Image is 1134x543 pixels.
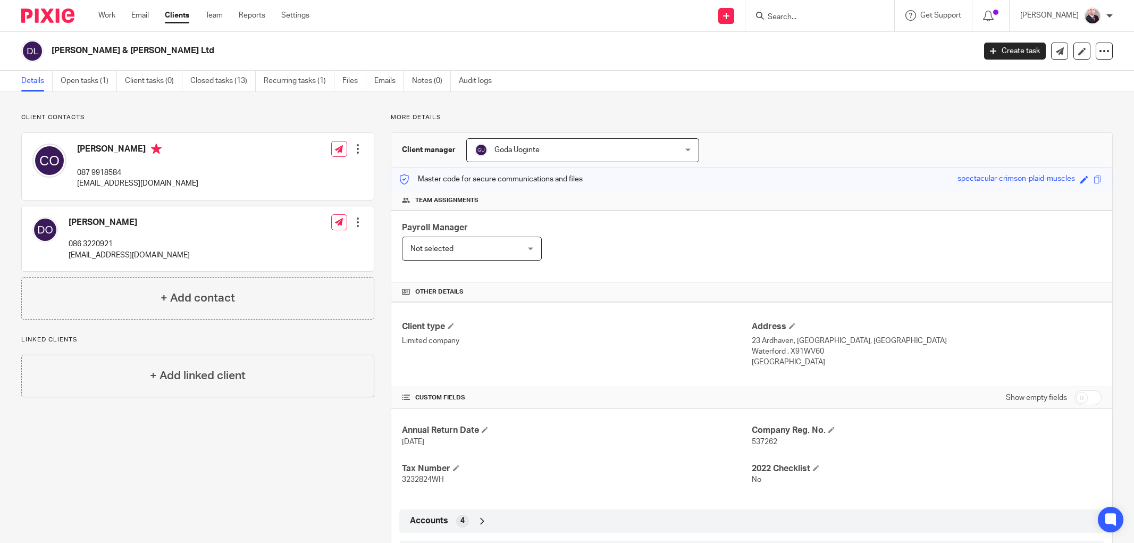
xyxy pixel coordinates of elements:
h4: Client type [402,321,752,332]
span: Goda Uoginte [494,146,540,154]
span: Get Support [920,12,961,19]
label: Show empty fields [1006,392,1067,403]
p: Client contacts [21,113,374,122]
h3: Client manager [402,145,456,155]
p: Limited company [402,336,752,346]
a: Clients [165,10,189,21]
img: Pixie [21,9,74,23]
span: Not selected [410,245,453,253]
a: Settings [281,10,309,21]
a: Details [21,71,53,91]
a: Emails [374,71,404,91]
a: Team [205,10,223,21]
p: Linked clients [21,336,374,344]
a: Closed tasks (13) [190,71,256,91]
span: 3232824WH [402,476,444,483]
h4: [PERSON_NAME] [69,217,190,228]
p: [PERSON_NAME] [1020,10,1079,21]
p: 086 3220921 [69,239,190,249]
p: [EMAIL_ADDRESS][DOMAIN_NAME] [77,178,198,189]
p: [EMAIL_ADDRESS][DOMAIN_NAME] [69,250,190,261]
p: [GEOGRAPHIC_DATA] [752,357,1102,367]
h4: Tax Number [402,463,752,474]
h4: [PERSON_NAME] [77,144,198,157]
a: Work [98,10,115,21]
p: More details [391,113,1113,122]
h4: + Add contact [161,290,235,306]
a: Recurring tasks (1) [264,71,334,91]
div: spectacular-crimson-plaid-muscles [957,173,1075,186]
a: Open tasks (1) [61,71,117,91]
a: Notes (0) [412,71,451,91]
a: Files [342,71,366,91]
span: Other details [415,288,464,296]
h4: Address [752,321,1102,332]
img: svg%3E [21,40,44,62]
h2: [PERSON_NAME] & [PERSON_NAME] Ltd [52,45,785,56]
p: 23 Ardhaven, [GEOGRAPHIC_DATA], [GEOGRAPHIC_DATA] [752,336,1102,346]
span: Accounts [410,515,448,527]
p: Master code for secure communications and files [399,174,583,185]
img: svg%3E [475,144,488,156]
span: [DATE] [402,438,424,446]
img: svg%3E [32,217,58,243]
h4: + Add linked client [150,367,246,384]
h4: CUSTOM FIELDS [402,394,752,402]
span: No [752,476,761,483]
p: 087 9918584 [77,168,198,178]
img: ComerfordFoley-30PS%20-%20Ger%201.jpg [1084,7,1101,24]
h4: 2022 Checklist [752,463,1102,474]
input: Search [767,13,862,22]
h4: Company Reg. No. [752,425,1102,436]
img: svg%3E [32,144,66,178]
span: Payroll Manager [402,223,468,232]
p: Waterford , X91WV60 [752,346,1102,357]
a: Email [131,10,149,21]
a: Audit logs [459,71,500,91]
a: Create task [984,43,1046,60]
span: 537262 [752,438,777,446]
span: Team assignments [415,196,478,205]
h4: Annual Return Date [402,425,752,436]
i: Primary [151,144,162,154]
span: 4 [460,515,465,526]
a: Reports [239,10,265,21]
a: Client tasks (0) [125,71,182,91]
